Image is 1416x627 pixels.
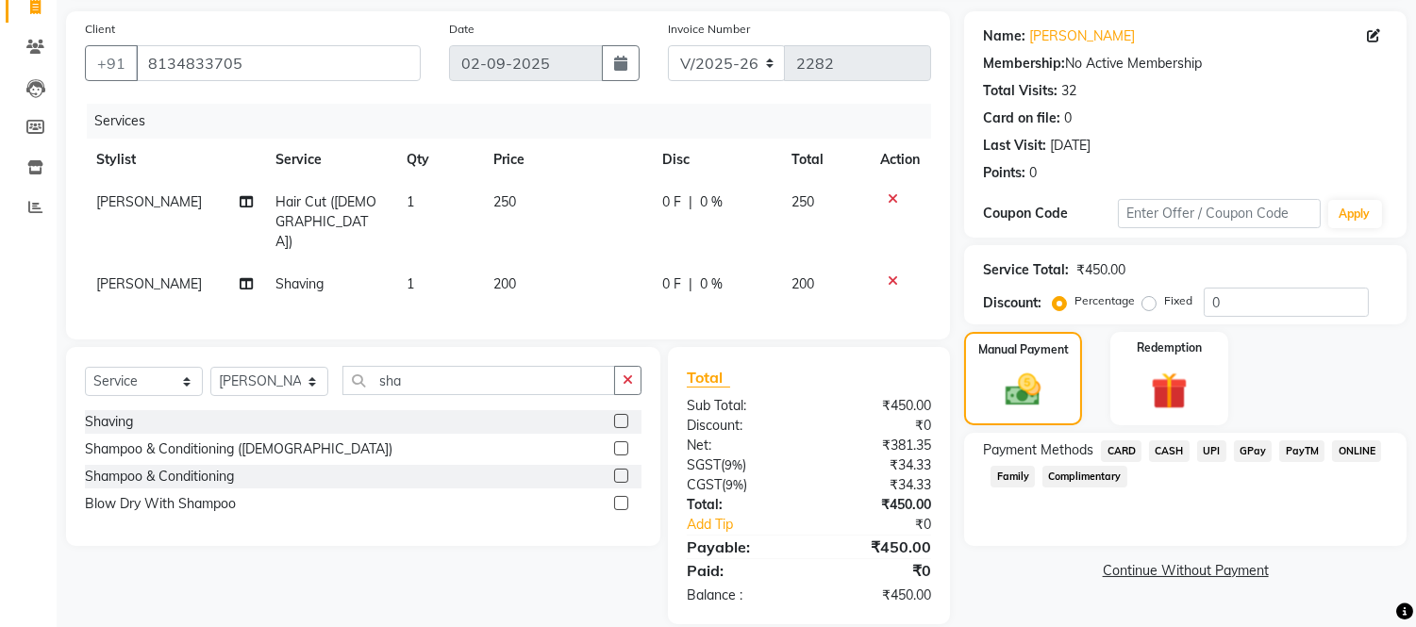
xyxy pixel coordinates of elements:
span: CASH [1149,440,1190,462]
th: Stylist [85,139,265,181]
span: 1 [407,275,414,292]
span: 250 [493,193,516,210]
img: _gift.svg [1140,368,1199,414]
div: Sub Total: [673,396,809,416]
div: Membership: [983,54,1065,74]
div: Discount: [673,416,809,436]
div: No Active Membership [983,54,1388,74]
span: Family [991,466,1035,487]
th: Disc [651,139,780,181]
div: Name: [983,26,1025,46]
span: PayTM [1279,440,1324,462]
div: 32 [1061,81,1076,101]
div: ₹450.00 [809,536,946,558]
span: | [689,274,692,294]
input: Search by Name/Mobile/Email/Code [136,45,421,81]
span: 0 F [662,274,681,294]
a: [PERSON_NAME] [1029,26,1135,46]
div: ₹381.35 [809,436,946,455]
span: CARD [1101,440,1141,462]
label: Invoice Number [668,21,750,38]
span: Payment Methods [983,440,1093,460]
div: Total: [673,495,809,515]
div: Net: [673,436,809,455]
label: Manual Payment [978,341,1069,358]
label: Client [85,21,115,38]
span: [PERSON_NAME] [96,275,202,292]
label: Date [449,21,475,38]
span: GPay [1234,440,1273,462]
label: Percentage [1074,292,1135,309]
div: ₹0 [809,416,946,436]
div: Shampoo & Conditioning [85,467,234,487]
span: Total [687,368,730,388]
span: 9% [725,457,742,472]
span: 200 [792,275,815,292]
img: _cash.svg [994,370,1051,410]
button: +91 [85,45,138,81]
span: 200 [493,275,516,292]
th: Total [781,139,870,181]
div: Shampoo & Conditioning ([DEMOGRAPHIC_DATA]) [85,439,392,459]
div: [DATE] [1050,136,1091,156]
div: Shaving [85,412,133,432]
a: Add Tip [673,515,832,535]
span: 9% [725,477,743,492]
div: ₹450.00 [809,396,946,416]
span: ONLINE [1332,440,1381,462]
th: Qty [395,139,482,181]
span: UPI [1197,440,1226,462]
th: Action [869,139,931,181]
div: Points: [983,163,1025,183]
div: Coupon Code [983,204,1118,223]
span: 250 [792,193,815,210]
div: Paid: [673,559,809,582]
label: Fixed [1164,292,1192,309]
div: ₹450.00 [809,495,946,515]
div: ₹34.33 [809,455,946,475]
div: Service Total: [983,260,1069,280]
input: Enter Offer / Coupon Code [1118,199,1320,228]
div: Balance : [673,586,809,605]
span: 0 % [700,192,723,212]
div: ₹450.00 [809,586,946,605]
div: ₹0 [809,559,946,582]
div: Payable: [673,536,809,558]
div: 0 [1064,108,1072,128]
span: | [689,192,692,212]
span: CGST [687,476,722,493]
span: 1 [407,193,414,210]
span: Complimentary [1042,466,1127,487]
span: [PERSON_NAME] [96,193,202,210]
div: ₹0 [832,515,946,535]
a: Continue Without Payment [968,561,1403,581]
span: 0 F [662,192,681,212]
span: 0 % [700,274,723,294]
div: ( ) [673,475,809,495]
div: ₹450.00 [1076,260,1125,280]
div: ( ) [673,455,809,475]
input: Search or Scan [342,366,615,395]
span: Shaving [276,275,325,292]
span: Hair Cut ([DEMOGRAPHIC_DATA]) [276,193,377,250]
button: Apply [1328,200,1382,228]
div: Discount: [983,293,1041,313]
div: Services [87,104,945,139]
th: Service [265,139,396,181]
th: Price [482,139,651,181]
span: SGST [687,456,721,473]
div: Total Visits: [983,81,1058,101]
div: 0 [1029,163,1037,183]
div: Card on file: [983,108,1060,128]
div: Last Visit: [983,136,1046,156]
label: Redemption [1137,339,1202,356]
div: ₹34.33 [809,475,946,495]
div: Blow Dry With Shampoo [85,494,236,514]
